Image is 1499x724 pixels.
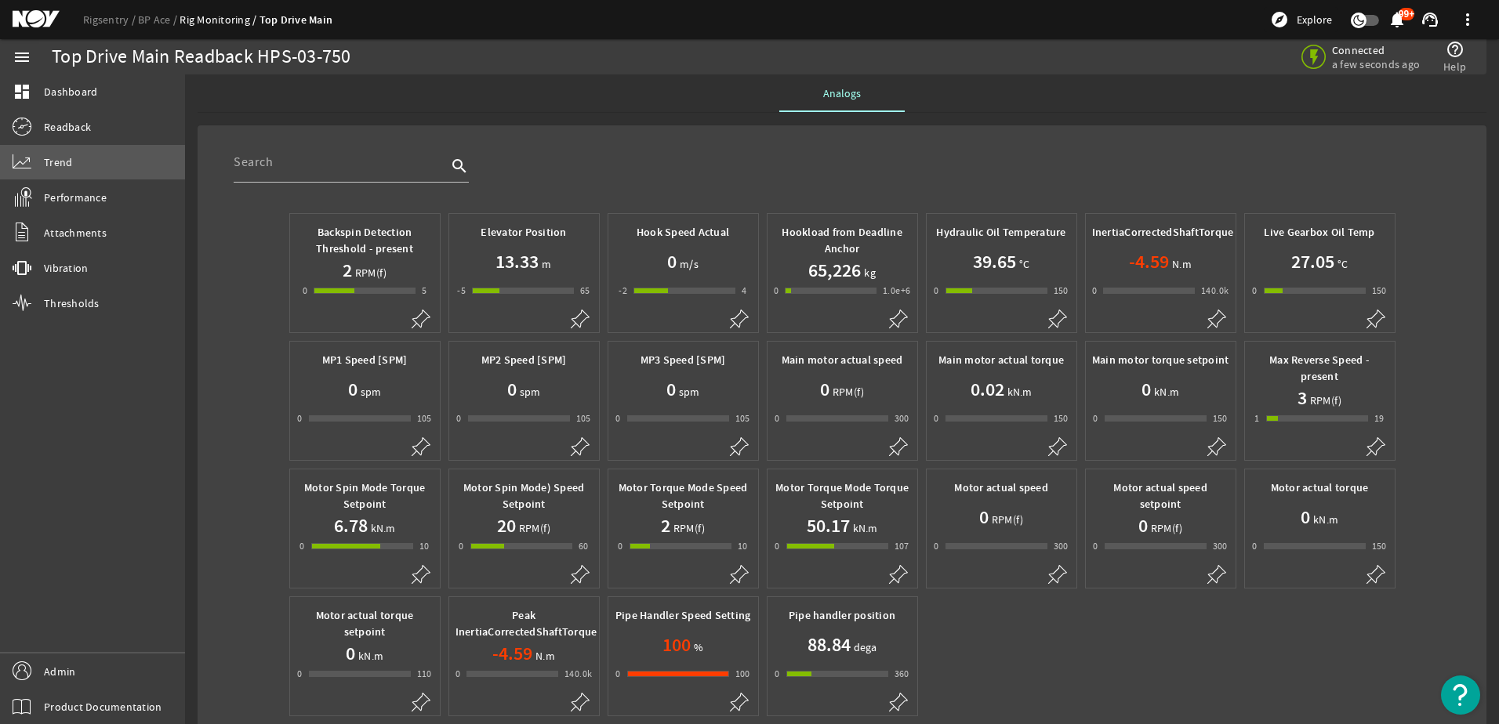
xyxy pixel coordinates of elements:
h1: 100 [662,632,691,657]
b: Motor Spin Mode) Speed Setpoint [463,480,585,512]
div: 0 [1252,538,1257,554]
b: Live Gearbox Oil Temp [1264,225,1374,240]
span: Dashboard [44,84,97,100]
div: 0 [1252,283,1257,299]
b: MP3 Speed [SPM] [641,353,726,367]
b: Hydraulic Oil Temperature [936,225,1065,240]
h1: -4.59 [492,641,532,666]
span: kN.m [850,520,878,536]
h1: 65,226 [808,258,861,283]
div: 0 [459,538,463,554]
div: 300 [895,411,909,426]
a: Rig Monitoring [180,13,259,27]
button: Open Resource Center [1441,675,1480,715]
div: 0 [775,411,779,426]
mat-icon: vibration [13,259,31,277]
span: N.m [1169,256,1192,272]
b: Motor actual torque setpoint [316,608,414,639]
div: 0 [618,538,622,554]
h1: 0 [346,641,355,666]
span: m/s [677,256,699,272]
div: 300 [1213,538,1228,554]
div: 5 [422,283,426,299]
h1: 6.78 [334,513,368,538]
span: spm [517,384,541,400]
b: Motor Torque Mode Speed Setpoint [619,480,748,512]
div: 0 [1093,411,1098,426]
span: Performance [44,190,107,205]
div: 300 [1054,538,1069,554]
span: RPM(f) [670,520,706,536]
h1: 0 [979,505,989,530]
div: 0 [934,538,938,554]
div: 19 [1374,411,1385,426]
div: Top Drive Main Readback HPS-03-750 [52,49,351,65]
mat-icon: explore [1270,10,1289,29]
div: 0 [615,666,620,682]
div: 0 [775,666,779,682]
div: 150 [1372,538,1387,554]
b: Motor Spin Mode Torque Setpoint [304,480,426,512]
b: Backspin Detection Threshold - present [316,225,413,256]
span: m [539,256,551,272]
span: RPM(f) [516,520,551,536]
div: 140.0k [564,666,592,682]
span: kN.m [355,648,383,664]
b: Pipe Handler Speed Setting [615,608,751,623]
div: 105 [417,411,432,426]
h1: 39.65 [973,249,1016,274]
h1: 0 [667,249,677,274]
div: 110 [417,666,432,682]
span: Trend [44,154,72,170]
a: Top Drive Main [260,13,333,27]
div: 100 [735,666,750,682]
span: kN.m [368,520,396,536]
div: 0 [774,283,779,299]
b: Motor actual speed setpoint [1113,480,1207,512]
div: 10 [738,538,748,554]
div: 1.0e+6 [883,283,910,299]
button: more_vert [1449,1,1486,38]
h1: 2 [343,258,352,283]
h1: 0 [820,377,829,402]
b: Hookload from Deadline Anchor [782,225,902,256]
i: search [450,157,469,176]
b: Main motor torque setpoint [1092,353,1229,367]
span: RPM(f) [1307,393,1342,408]
div: 0 [456,666,460,682]
span: Connected [1332,43,1420,57]
span: % [691,639,703,655]
div: 65 [580,283,590,299]
a: BP Ace [138,13,180,27]
div: 0 [297,411,302,426]
a: Rigsentry [83,13,138,27]
h1: 0.02 [971,377,1004,402]
h1: 3 [1298,386,1307,411]
span: Product Documentation [44,699,162,715]
div: 150 [1054,283,1069,299]
b: Peak InertiaCorrectedShaftTorque [456,608,597,639]
b: MP2 Speed [SPM] [481,353,567,367]
div: -2 [619,283,627,299]
h1: 0 [1138,513,1148,538]
h1: 0 [507,377,517,402]
span: Thresholds [44,295,100,311]
b: Motor Torque Mode Torque Setpoint [775,480,909,512]
span: RPM(f) [352,265,387,281]
h1: -4.59 [1129,249,1169,274]
mat-icon: help_outline [1446,40,1465,59]
h1: 0 [348,377,358,402]
div: 0 [456,411,461,426]
b: Main motor actual torque [938,353,1064,367]
b: Motor actual speed [954,480,1048,495]
div: 0 [775,538,779,554]
span: a few seconds ago [1332,57,1420,71]
b: Max Reverse Speed - present [1269,353,1370,384]
span: kN.m [1151,384,1179,400]
div: 105 [576,411,591,426]
div: 1 [1254,411,1259,426]
h1: 2 [661,513,670,538]
span: RPM(f) [829,384,865,400]
h1: 0 [1301,505,1310,530]
span: dega [851,639,877,655]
